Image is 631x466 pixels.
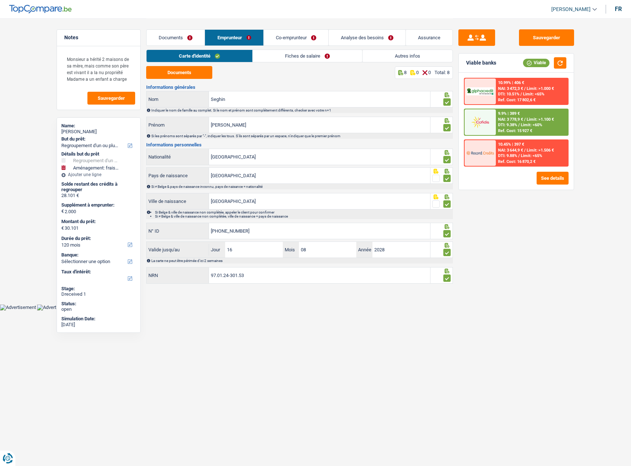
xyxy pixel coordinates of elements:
[147,168,209,183] label: Pays de naissance
[146,85,453,90] h3: Informations générales
[61,322,136,328] div: [DATE]
[521,123,542,127] span: Limit: <60%
[545,3,597,15] a: [PERSON_NAME]
[155,210,452,214] li: Si Belge & ville de naissance non complétée, appeler le client pour confirmer
[406,30,452,45] a: Assurance
[283,242,299,258] label: Mois
[209,267,430,283] input: 12.12.12-123.12
[147,244,209,256] label: Valide jusqu'au
[61,301,136,307] div: Status:
[435,70,450,75] div: Total: 8
[61,151,136,157] div: Détails but du prêt
[61,269,134,275] label: Taux d'intérêt:
[498,92,519,97] span: DTI: 10.51%
[527,117,554,122] span: Limit: >1.100 €
[498,142,524,147] div: 10.45% | 397 €
[372,242,430,258] input: AAAA
[151,108,452,112] div: Indiquer le nom de famille au complet. Si le nom et prénom sont complétement différents, checker ...
[527,86,554,91] span: Limit: >1.000 €
[466,87,494,96] img: AlphaCredit
[356,242,372,258] label: Année
[61,316,136,322] div: Simulation Date:
[537,172,569,185] button: See details
[147,117,209,133] label: Prénom
[521,153,542,158] span: Limit: <65%
[299,242,356,258] input: MM
[523,92,544,97] span: Limit: <65%
[498,117,523,122] span: NAI: 3 778,9 €
[61,136,134,142] label: But du prêt:
[498,111,520,116] div: 9.9% | 389 €
[61,193,136,199] div: 28.101 €
[428,70,431,75] p: 0
[498,128,532,133] div: Ref. Cost: 15 927 €
[416,70,419,75] p: 0
[524,86,526,91] span: /
[61,123,136,129] div: Name:
[523,59,549,67] div: Viable
[87,92,135,105] button: Sauvegarder
[61,129,136,135] div: [PERSON_NAME]
[498,98,536,102] div: Ref. Cost: 17 802,6 €
[264,30,328,45] a: Co-emprunteur
[147,30,205,45] a: Documents
[498,148,523,153] span: NAI: 3 644,9 €
[524,148,526,153] span: /
[61,291,136,297] div: Dreceived 1
[518,123,520,127] span: /
[9,5,72,14] img: TopCompare Logo
[404,70,407,75] p: 8
[151,259,452,263] div: La carte ne peut être périmée d'ici 2 semaines
[61,181,136,193] div: Solde restant des crédits à regrouper
[64,34,133,41] h5: Notes
[61,208,64,214] span: €
[61,225,64,231] span: €
[146,66,212,79] button: Documents
[498,123,517,127] span: DTI: 9.38%
[61,306,136,312] div: open
[518,153,520,158] span: /
[61,252,134,258] label: Banque:
[205,30,263,45] a: Emprunteur
[466,146,494,160] img: Record Credits
[498,153,517,158] span: DTI: 9.88%
[147,91,209,107] label: Nom
[61,286,136,292] div: Stage:
[363,50,452,62] a: Autres infos
[209,168,430,183] input: Belgique
[147,193,209,209] label: Ville de naissance
[147,223,209,239] label: N° ID
[151,185,452,189] div: Si ≠ Belge & pays de naissance inconnu, pays de naisance = nationalité
[253,50,362,62] a: Fiches de salaire
[147,50,252,62] a: Carte d'identité
[209,149,430,165] input: Belgique
[147,149,209,165] label: Nationalité
[527,148,554,153] span: Limit: >1.506 €
[209,223,430,239] input: 590-1234567-89
[551,6,591,12] span: [PERSON_NAME]
[498,159,536,164] div: Ref. Cost: 16 870,2 €
[498,86,523,91] span: NAI: 3 472,3 €
[61,219,134,225] label: Montant du prêt:
[524,117,526,122] span: /
[61,202,134,208] label: Supplément à emprunter:
[329,30,405,45] a: Analyse des besoins
[155,214,452,218] li: Si ≠ Belge & ville de naissance non complétée, ville de naissance = pays de naissance
[225,242,282,258] input: JJ
[146,142,453,147] h3: Informations personnelles
[147,267,209,283] label: NRN
[615,6,622,12] div: fr
[466,60,496,66] div: Viable banks
[61,172,136,177] div: Ajouter une ligne
[466,115,494,129] img: Cofidis
[61,236,134,241] label: Durée du prêt:
[37,305,73,310] img: Advertisement
[151,134,452,138] div: Si les prénoms sont séparés par "-", indiquer les tous. S'ils sont séparés par un espace, n'indiq...
[98,96,125,101] span: Sauvegarder
[520,92,522,97] span: /
[209,242,225,258] label: Jour
[519,29,574,46] button: Sauvegarder
[498,80,524,85] div: 10.99% | 406 €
